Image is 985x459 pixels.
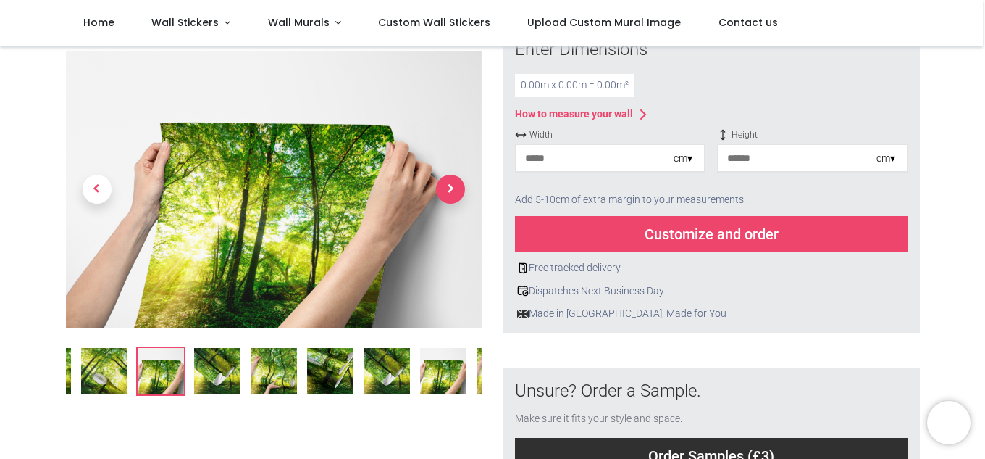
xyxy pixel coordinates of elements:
span: Upload Custom Mural Image [527,15,681,30]
img: Extra product image [364,348,410,394]
div: Enter Dimensions [515,38,908,62]
img: Extra product image [194,348,240,394]
img: Extra product image [251,348,297,394]
div: Dispatches Next Business Day [515,284,908,299]
span: Previous [83,175,112,204]
div: Add 5-10cm of extra margin to your measurements. [515,184,908,216]
div: Make sure it fits your style and space. [515,412,908,426]
div: cm ▾ [674,152,692,166]
div: How to measure your wall [515,107,633,122]
div: Customize and order [515,216,908,252]
img: Extra product image [81,348,127,394]
a: Next [419,92,482,287]
div: cm ▾ [876,152,895,166]
span: Home [83,15,114,30]
img: uk [517,308,529,320]
div: 0.00 m x 0.00 m = 0.00 m² [515,74,634,97]
img: Extra product image [138,348,184,394]
div: Free tracked delivery [515,261,908,276]
span: Height [717,129,908,141]
a: Previous [66,92,128,287]
span: Wall Stickers [151,15,219,30]
span: Width [515,129,705,141]
span: Wall Murals [268,15,330,30]
img: Product image [66,50,482,329]
img: Extra product image [420,348,466,394]
iframe: Brevo live chat [927,401,971,444]
span: Custom Wall Stickers [378,15,490,30]
div: Made in [GEOGRAPHIC_DATA], Made for You [515,307,908,321]
span: Next [436,175,465,204]
span: Contact us [718,15,778,30]
img: Extra product image [307,348,353,394]
img: Extra product image [477,348,523,394]
div: Unsure? Order a Sample. [515,379,908,404]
